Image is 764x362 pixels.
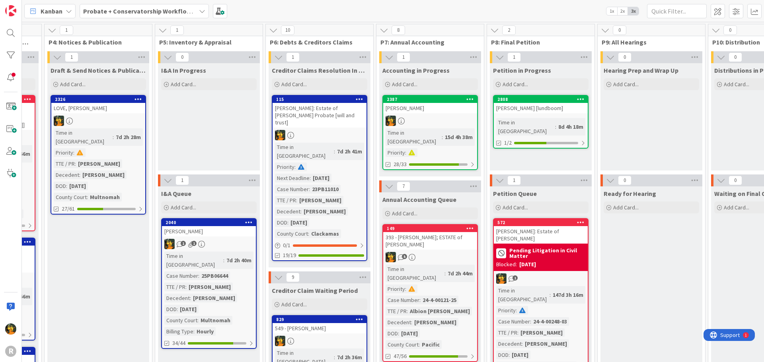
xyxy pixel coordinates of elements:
[446,269,475,278] div: 7d 2h 44m
[494,219,588,226] div: 572
[270,38,363,46] span: P6: Debts & Creditors Claims
[273,323,366,333] div: 549 - [PERSON_NAME]
[66,182,67,190] span: :
[407,307,408,316] span: :
[88,193,122,201] div: Multnomah
[334,147,335,156] span: :
[419,340,420,349] span: :
[113,133,114,141] span: :
[383,232,477,250] div: 393 - [PERSON_NAME]; ESTATE of [PERSON_NAME]
[162,219,256,226] div: 2040
[556,122,585,131] div: 8d 4h 18m
[171,204,196,211] span: Add Card...
[618,52,631,62] span: 0
[273,316,366,333] div: 829549 - [PERSON_NAME]
[602,38,695,46] span: P9: All Hearings
[187,283,233,291] div: [PERSON_NAME]
[444,269,446,278] span: :
[386,307,407,316] div: TTE / PR
[604,66,678,74] span: Hearing Prep and Wrap Up
[503,81,528,88] span: Add Card...
[60,81,86,88] span: Add Card...
[531,317,569,326] div: 24-4-00248-03
[164,283,185,291] div: TTE / PR
[408,307,472,316] div: Albion [PERSON_NAME]
[83,7,207,15] b: Probate + Conservatorship Workflow (FL2)
[442,133,443,141] span: :
[54,159,75,168] div: TTE / PR
[5,346,16,357] div: R
[551,290,585,299] div: 147d 3h 16m
[386,148,405,157] div: Priority
[297,196,343,205] div: [PERSON_NAME]
[87,193,88,201] span: :
[493,66,551,74] span: Petition in Progress
[387,97,477,102] div: 2387
[294,163,296,171] span: :
[198,271,199,280] span: :
[504,139,512,147] span: 1/2
[509,248,585,259] b: Pending Litigation in Civil Matter
[159,38,253,46] span: P5: Inventory & Appraisal
[443,133,475,141] div: 15d 4h 38m
[606,7,617,15] span: 1x
[162,226,256,236] div: [PERSON_NAME]
[509,350,510,359] span: :
[273,336,366,346] div: MR
[275,163,294,171] div: Priority
[164,252,223,269] div: Time in [GEOGRAPHIC_DATA]
[54,193,87,201] div: County Court
[273,240,366,250] div: 0/1
[224,256,253,265] div: 7d 2h 40m
[79,170,80,179] span: :
[80,170,127,179] div: [PERSON_NAME]
[383,96,477,113] div: 2387[PERSON_NAME]
[530,317,531,326] span: :
[17,1,36,11] span: Support
[164,271,198,280] div: Case Number
[161,190,191,197] span: I&A Queue
[181,241,186,246] span: 1
[399,329,420,338] div: [DATE]
[76,159,122,168] div: [PERSON_NAME]
[178,305,199,314] div: [DATE]
[392,25,405,35] span: 8
[51,66,146,74] span: Draft & Send Notices & Publication
[496,260,517,269] div: Blocked:
[49,38,142,46] span: P4: Notices & Publication
[380,38,474,46] span: P7: Annual Accounting
[519,260,536,269] div: [DATE]
[62,205,75,213] span: 27/61
[383,225,477,250] div: 149393 - [PERSON_NAME]; ESTATE of [PERSON_NAME]
[518,328,565,337] div: [PERSON_NAME]
[382,66,450,74] span: Accounting in Progress
[273,103,366,128] div: [PERSON_NAME]: Estate of [PERSON_NAME] Probate [will and trust]
[272,287,358,294] span: Creditor Claim Waiting Period
[723,25,737,35] span: 0
[507,52,521,62] span: 1
[386,116,396,126] img: MR
[628,7,639,15] span: 3x
[729,176,742,185] span: 0
[497,97,588,102] div: 2808
[647,4,707,18] input: Quick Filter...
[510,350,530,359] div: [DATE]
[51,96,145,113] div: 2326LOVE, [PERSON_NAME]
[190,294,191,302] span: :
[191,241,197,246] span: 1
[275,130,285,140] img: MR
[491,38,585,46] span: P8: Final Petition
[51,103,145,113] div: LOVE, [PERSON_NAME]
[296,196,297,205] span: :
[51,95,146,215] a: 2326LOVE, [PERSON_NAME]MRTime in [GEOGRAPHIC_DATA]:7d 2h 28mPriority:TTE / PR:[PERSON_NAME]Decede...
[335,353,364,362] div: 7d 2h 36m
[54,148,73,157] div: Priority
[496,118,555,136] div: Time in [GEOGRAPHIC_DATA]
[276,317,366,322] div: 829
[523,339,569,348] div: [PERSON_NAME]
[275,229,308,238] div: County Court
[496,350,509,359] div: DOD
[386,296,419,304] div: Case Number
[386,340,419,349] div: County Court
[164,305,177,314] div: DOD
